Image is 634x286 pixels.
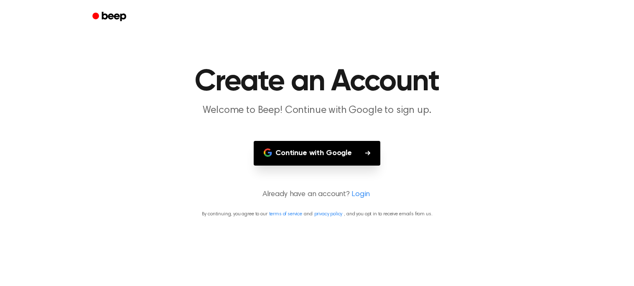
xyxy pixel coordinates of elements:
a: Beep [87,9,134,25]
p: Welcome to Beep! Continue with Google to sign up. [157,104,478,117]
p: Already have an account? [10,189,624,200]
h1: Create an Account [103,67,531,97]
button: Continue with Google [254,141,380,166]
a: terms of service [269,212,302,217]
a: privacy policy [314,212,343,217]
a: Login [351,189,370,200]
p: By continuing, you agree to our and , and you opt in to receive emails from us. [10,210,624,218]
